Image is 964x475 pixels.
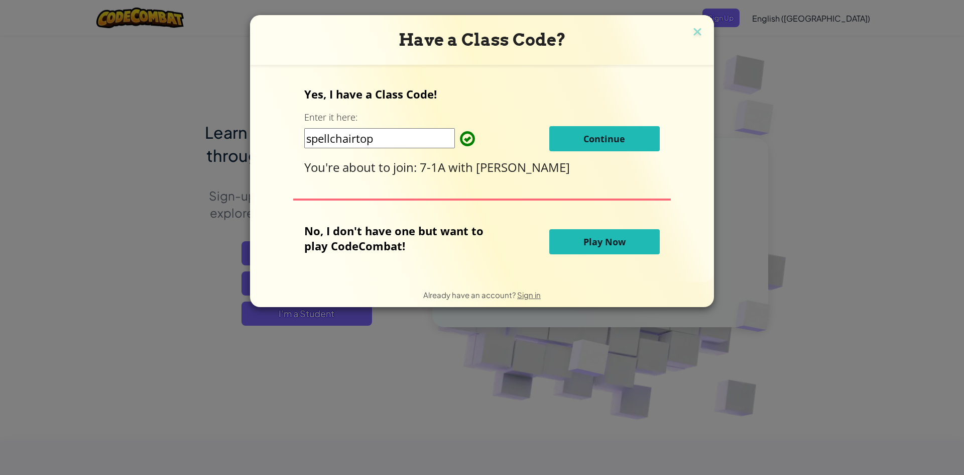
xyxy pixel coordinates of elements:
button: Play Now [549,229,660,254]
span: Already have an account? [423,290,517,300]
span: 7-1A [420,159,448,175]
span: You're about to join: [304,159,420,175]
span: with [448,159,476,175]
a: Sign in [517,290,541,300]
span: Play Now [583,236,626,248]
button: Continue [549,126,660,151]
img: close icon [691,25,704,40]
span: Have a Class Code? [399,30,566,50]
label: Enter it here: [304,111,357,124]
span: [PERSON_NAME] [476,159,570,175]
p: Yes, I have a Class Code! [304,86,659,102]
p: No, I don't have one but want to play CodeCombat! [304,223,499,253]
span: Continue [583,133,625,145]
